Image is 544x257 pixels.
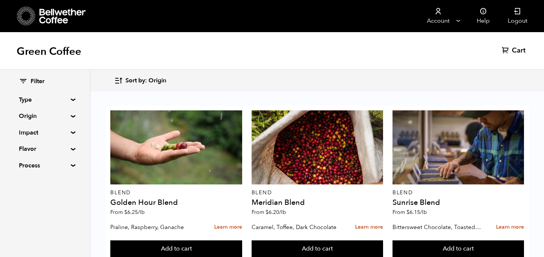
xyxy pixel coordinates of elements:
span: $ [266,209,269,216]
h4: Meridian Blend [252,199,383,206]
a: Learn more [355,219,383,235]
summary: Origin [19,111,71,121]
h4: Sunrise Blend [393,199,524,206]
span: $ [124,209,127,216]
a: Learn more [496,219,524,235]
span: /lb [420,209,427,216]
p: Bittersweet Chocolate, Toasted Marshmallow, Candied Orange, Praline [393,221,482,233]
span: From [252,209,286,216]
a: Cart [502,46,527,55]
h4: Golden Hour Blend [110,199,242,206]
h1: Green Coffee [17,45,81,58]
p: Blend [393,190,524,195]
summary: Impact [19,128,71,137]
span: Filter [31,77,45,86]
span: From [393,209,427,216]
a: Learn more [214,219,242,235]
summary: Process [19,161,71,170]
p: Blend [110,190,242,195]
button: Sort by: Origin [114,72,166,90]
span: Cart [512,46,525,55]
bdi: 6.15 [406,209,427,216]
bdi: 6.25 [124,209,145,216]
span: From [110,209,145,216]
summary: Flavor [19,144,71,153]
span: /lb [138,209,145,216]
summary: Type [19,95,71,104]
span: Sort by: Origin [125,77,166,85]
p: Blend [252,190,383,195]
span: /lb [279,209,286,216]
span: $ [406,209,410,216]
p: Caramel, Toffee, Dark Chocolate [252,221,341,233]
bdi: 6.20 [266,209,286,216]
p: Praline, Raspberry, Ganache [110,221,200,233]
